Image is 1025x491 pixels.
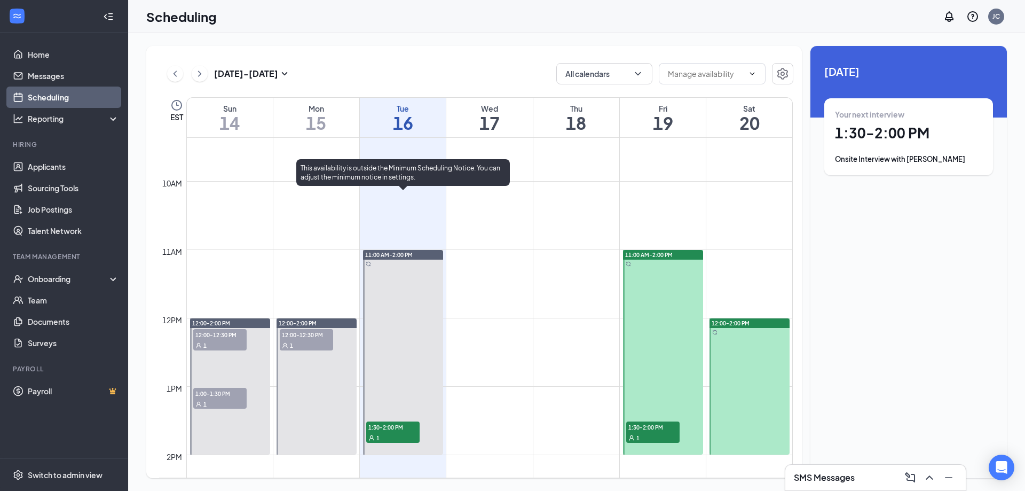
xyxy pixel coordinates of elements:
a: Home [28,44,119,65]
a: September 20, 2025 [706,98,792,137]
input: Manage availability [668,68,744,80]
a: September 18, 2025 [533,98,619,137]
div: Onboarding [28,274,110,284]
h1: 19 [620,114,706,132]
div: 10am [160,177,184,189]
span: 12:00-2:00 PM [192,319,230,327]
svg: User [195,342,202,349]
span: 1 [203,401,207,408]
h1: 20 [706,114,792,132]
a: Surveys [28,332,119,354]
span: 11:00 AM-2:00 PM [625,251,673,259]
span: 12:00-12:30 PM [193,329,247,340]
span: 12:00-2:00 PM [279,319,317,327]
svg: Sync [366,261,371,267]
div: Thu [533,103,619,114]
div: JC [992,12,1000,21]
button: ChevronRight [192,66,208,82]
div: Switch to admin view [28,470,102,480]
svg: ChevronDown [633,68,643,79]
svg: Settings [776,67,789,80]
div: 1pm [164,383,184,394]
a: Documents [28,311,119,332]
button: ChevronLeft [167,66,183,82]
h1: 17 [446,114,532,132]
div: Open Intercom Messenger [989,455,1014,480]
div: Fri [620,103,706,114]
svg: ChevronUp [923,471,936,484]
svg: Clock [170,99,183,112]
svg: UserCheck [13,274,23,284]
button: ComposeMessage [902,469,919,486]
h1: 1:30 - 2:00 PM [835,124,982,142]
h1: Scheduling [146,7,217,26]
button: Minimize [940,469,957,486]
div: Wed [446,103,532,114]
a: September 16, 2025 [360,98,446,137]
span: 1:30-2:00 PM [626,422,680,432]
svg: User [628,435,635,441]
a: Applicants [28,156,119,177]
span: 1:30-2:00 PM [366,422,420,432]
svg: ComposeMessage [904,471,917,484]
a: September 17, 2025 [446,98,532,137]
button: All calendarsChevronDown [556,63,652,84]
svg: Minimize [942,471,955,484]
span: 1:00-1:30 PM [193,388,247,399]
div: Team Management [13,252,117,261]
span: 12:00-2:00 PM [712,319,750,327]
span: 1 [203,342,207,349]
a: September 19, 2025 [620,98,706,137]
svg: User [195,401,202,408]
svg: User [368,435,375,441]
svg: QuestionInfo [966,10,979,23]
span: 1 [376,434,380,442]
div: 2pm [164,451,184,463]
h1: 14 [187,114,273,132]
svg: Settings [13,470,23,480]
span: 1 [636,434,640,442]
a: Scheduling [28,87,119,108]
svg: WorkstreamLogo [12,11,22,21]
svg: ChevronDown [748,69,756,78]
svg: User [282,342,288,349]
svg: ChevronRight [194,67,205,80]
h1: 15 [273,114,359,132]
div: Sun [187,103,273,114]
h3: [DATE] - [DATE] [214,68,278,80]
span: 1 [290,342,293,349]
span: 11:00 AM-2:00 PM [365,251,413,259]
span: 12:00-12:30 PM [280,329,333,340]
div: Hiring [13,140,117,149]
div: 12pm [160,314,184,326]
svg: Sync [712,330,717,335]
div: 11am [160,246,184,258]
a: PayrollCrown [28,380,119,402]
div: This availability is outside the Minimum Scheduling Notice. You can adjust the minimum notice in ... [296,159,510,186]
svg: Sync [626,261,631,267]
svg: SmallChevronDown [278,67,291,80]
a: Messages [28,65,119,87]
div: Mon [273,103,359,114]
svg: Collapse [103,11,114,22]
div: Tue [360,103,446,114]
a: Team [28,290,119,311]
a: Talent Network [28,220,119,241]
svg: Analysis [13,113,23,124]
a: Settings [772,63,793,84]
span: [DATE] [824,63,993,80]
svg: Notifications [943,10,956,23]
a: Job Postings [28,199,119,220]
a: Sourcing Tools [28,177,119,199]
div: Your next interview [835,109,982,120]
div: Reporting [28,113,120,124]
button: ChevronUp [921,469,938,486]
h3: SMS Messages [794,472,855,484]
div: Onsite Interview with [PERSON_NAME] [835,154,982,165]
div: Sat [706,103,792,114]
a: September 14, 2025 [187,98,273,137]
h1: 18 [533,114,619,132]
a: September 15, 2025 [273,98,359,137]
span: EST [170,112,183,122]
h1: 16 [360,114,446,132]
